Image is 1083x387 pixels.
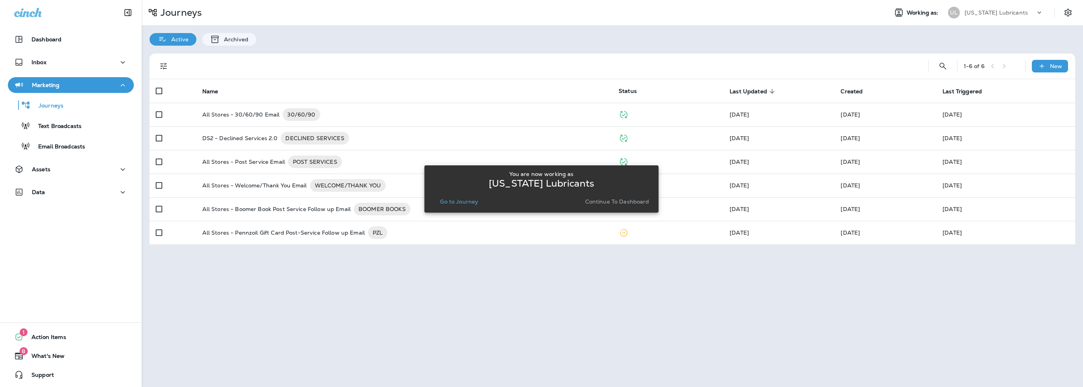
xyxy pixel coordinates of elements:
button: 8What's New [8,348,134,364]
span: Unknown [730,158,749,165]
button: Go to Journey [437,196,481,207]
span: Unknown [841,135,860,142]
button: Text Broadcasts [8,117,134,134]
span: Name [202,88,229,95]
span: 8 [19,347,28,355]
div: BOOMER BOOKS [354,203,410,215]
span: Last Updated [730,88,777,95]
span: Support [24,372,54,381]
p: Data [32,189,45,195]
button: Search Journeys [935,58,951,74]
p: All Stores - Pennzoil Gift Card Post-Service Follow up Email [202,226,365,239]
span: Action Items [24,334,66,343]
p: Text Broadcasts [30,123,81,130]
div: 1 - 6 of 6 [964,63,985,69]
td: [DATE] [936,174,1075,197]
div: 30/60/90 [283,108,320,121]
td: [DATE] [936,103,1075,126]
p: [US_STATE] Lubricants [489,180,594,187]
p: You are now working as [509,171,573,177]
p: All Stores - Post Service Email [202,156,285,168]
p: Inbox [31,59,46,65]
span: What's New [24,353,65,362]
p: DS2 - Declined Services 2.0 [202,132,278,144]
span: Shane Kump [841,111,860,118]
p: All Stores - Welcome/Thank You Email [202,179,307,192]
span: WELCOME/THANK YOU [310,181,386,189]
span: POST SERVICES [288,158,342,166]
p: Active [167,36,189,43]
span: Last Updated [730,88,767,95]
button: Assets [8,161,134,177]
button: Support [8,367,134,383]
span: Shane Kump [841,182,860,189]
p: Marketing [32,82,59,88]
span: Name [202,88,218,95]
span: Working as: [907,9,940,16]
span: Unknown [730,135,749,142]
button: Inbox [8,54,134,70]
td: [DATE] [936,197,1075,221]
div: DECLINED SERVICES [281,132,349,144]
span: Shane Kump [730,206,749,213]
span: Unknown [841,158,860,165]
p: Email Broadcasts [30,143,85,151]
span: Shane Kump [730,182,749,189]
p: Assets [32,166,50,172]
p: Archived [220,36,248,43]
button: Settings [1061,6,1075,20]
div: PZL [368,226,387,239]
button: Dashboard [8,31,134,47]
button: Journeys [8,97,134,113]
div: UL [948,7,960,19]
button: Filters [156,58,172,74]
p: Continue to Dashboard [585,198,649,205]
p: Dashboard [31,36,61,43]
button: Continue to Dashboard [582,196,652,207]
span: Shane Kump [730,229,749,236]
span: Shane Kump [730,111,749,118]
span: DECLINED SERVICES [281,134,349,142]
span: BOOMER BOOKS [354,205,410,213]
p: All Stores - 30/60/90 Email [202,108,280,121]
button: Data [8,184,134,200]
p: Journeys [157,7,202,19]
span: Last Triggered [943,88,992,95]
span: Shane Kump [841,206,860,213]
div: WELCOME/THANK YOU [310,179,386,192]
p: Journeys [31,102,63,110]
td: [DATE] [936,126,1075,150]
span: 1 [20,328,28,336]
span: PZL [368,229,387,237]
button: 1Action Items [8,329,134,345]
button: Email Broadcasts [8,138,134,154]
p: [US_STATE] Lubricants [965,9,1028,16]
td: [DATE] [936,150,1075,174]
button: Collapse Sidebar [117,5,139,20]
td: [DATE] [936,221,1075,244]
span: Created [841,88,873,95]
p: New [1050,63,1062,69]
p: Go to Journey [440,198,478,205]
button: Marketing [8,77,134,93]
span: 30/60/90 [283,111,320,119]
p: All Stores - Boomer Book Post Service Follow up Email [202,203,351,215]
span: Last Triggered [943,88,982,95]
span: Created [841,88,863,95]
div: POST SERVICES [288,156,342,168]
span: Shane Kump [841,229,860,236]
